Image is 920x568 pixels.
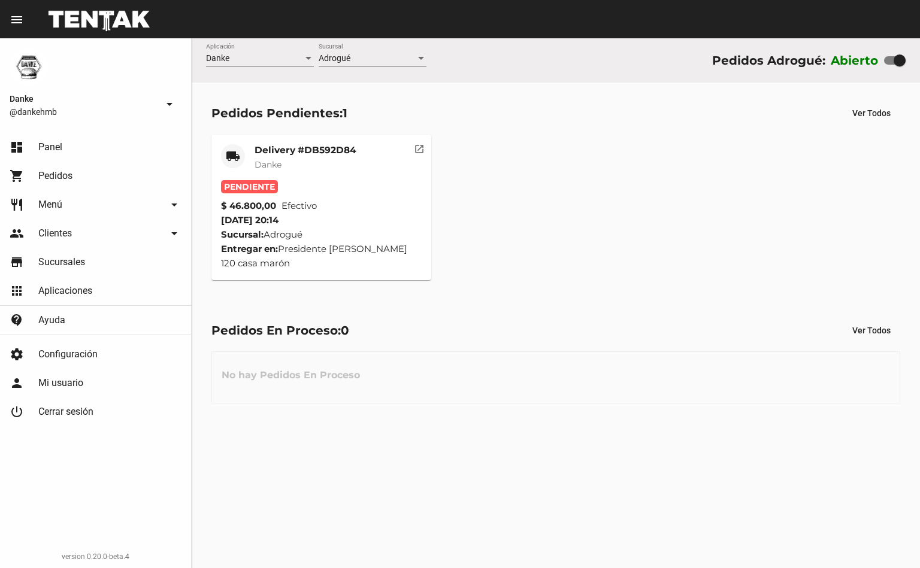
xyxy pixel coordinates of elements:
[38,227,72,239] span: Clientes
[38,285,92,297] span: Aplicaciones
[843,102,900,124] button: Ver Todos
[10,405,24,419] mat-icon: power_settings_new
[162,97,177,111] mat-icon: arrow_drop_down
[38,199,62,211] span: Menú
[211,104,347,123] div: Pedidos Pendientes:
[10,376,24,390] mat-icon: person
[10,92,158,106] span: Danke
[10,13,24,27] mat-icon: menu
[10,347,24,362] mat-icon: settings
[341,323,349,338] span: 0
[38,256,85,268] span: Sucursales
[38,170,72,182] span: Pedidos
[10,284,24,298] mat-icon: apps
[10,255,24,269] mat-icon: store
[167,226,181,241] mat-icon: arrow_drop_down
[10,106,158,118] span: @dankehmb
[255,159,282,170] span: Danke
[10,551,181,563] div: version 0.20.0-beta.4
[38,348,98,360] span: Configuración
[319,53,350,63] span: Adrogué
[206,53,229,63] span: Danke
[10,226,24,241] mat-icon: people
[10,313,24,327] mat-icon: contact_support
[167,198,181,212] mat-icon: arrow_drop_down
[852,326,891,335] span: Ver Todos
[414,142,425,153] mat-icon: open_in_new
[221,227,422,242] div: Adrogué
[831,51,879,70] label: Abierto
[10,198,24,212] mat-icon: restaurant
[712,51,825,70] div: Pedidos Adrogué:
[10,140,24,154] mat-icon: dashboard
[221,180,278,193] span: Pendiente
[10,48,48,86] img: 1d4517d0-56da-456b-81f5-6111ccf01445.png
[38,141,62,153] span: Panel
[870,520,908,556] iframe: chat widget
[343,106,347,120] span: 1
[211,321,349,340] div: Pedidos En Proceso:
[221,242,422,271] div: Presidente [PERSON_NAME] 120 casa marón
[221,243,278,254] strong: Entregar en:
[843,320,900,341] button: Ver Todos
[852,108,891,118] span: Ver Todos
[255,144,356,156] mat-card-title: Delivery #DB592D84
[38,406,93,418] span: Cerrar sesión
[282,199,317,213] span: Efectivo
[38,314,65,326] span: Ayuda
[212,357,370,393] h3: No hay Pedidos En Proceso
[38,377,83,389] span: Mi usuario
[226,149,240,163] mat-icon: local_shipping
[10,169,24,183] mat-icon: shopping_cart
[221,199,276,213] strong: $ 46.800,00
[221,214,279,226] span: [DATE] 20:14
[221,229,264,240] strong: Sucursal:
